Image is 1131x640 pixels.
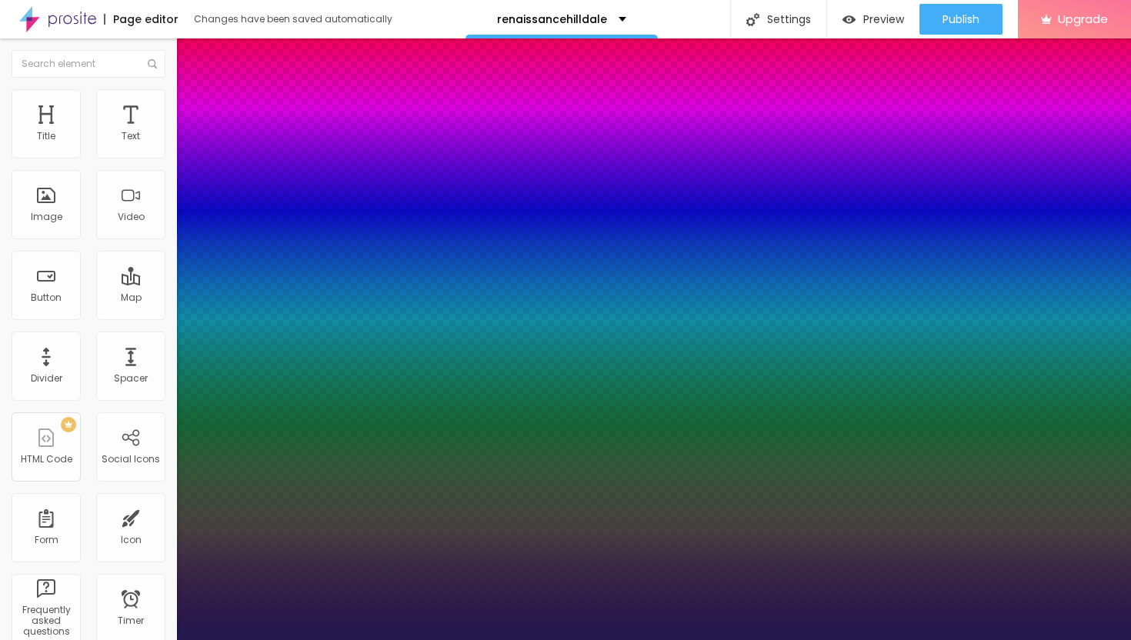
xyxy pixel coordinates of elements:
div: Map [121,292,142,303]
div: Divider [31,373,62,384]
span: Publish [942,13,979,25]
div: Button [31,292,62,303]
div: Frequently asked questions [15,605,76,638]
span: Preview [863,13,904,25]
img: view-1.svg [842,13,856,26]
input: Search element [12,50,165,78]
img: Icone [148,59,157,68]
div: Spacer [114,373,148,384]
img: Icone [746,13,759,26]
div: Title [37,131,55,142]
div: Form [35,535,58,545]
div: Social Icons [102,454,160,465]
div: Changes have been saved automatically [194,15,392,24]
div: Image [31,212,62,222]
button: Preview [827,4,919,35]
div: Video [118,212,145,222]
div: Timer [118,615,144,626]
div: Text [122,131,140,142]
button: Publish [919,4,1003,35]
span: Upgrade [1058,12,1108,25]
div: Page editor [104,14,178,25]
div: Icon [121,535,142,545]
div: HTML Code [21,454,72,465]
p: renaissancehilldale [497,14,607,25]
